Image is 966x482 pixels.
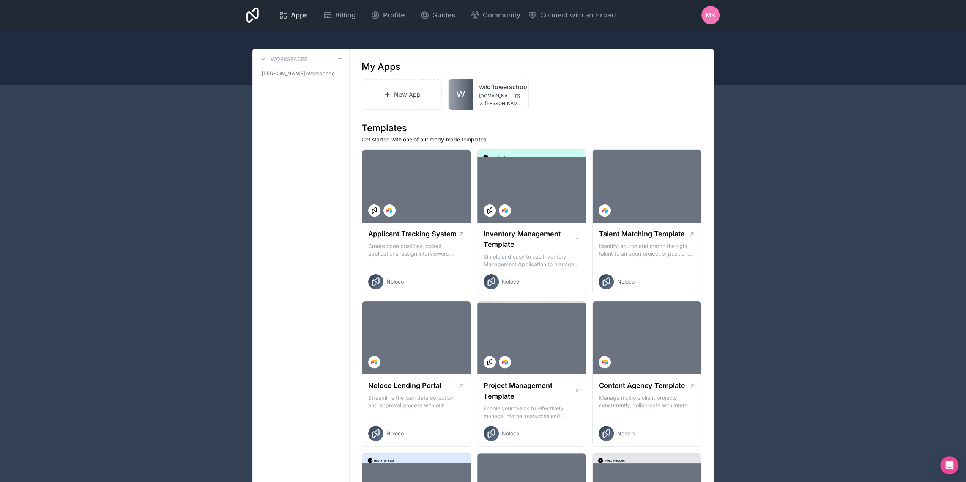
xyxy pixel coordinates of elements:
h1: Project Management Template [484,380,574,402]
h1: Talent Matching Template [599,229,684,239]
span: Noloco [617,278,634,286]
span: Guides [432,10,455,20]
div: Open Intercom Messenger [940,456,958,474]
a: Billing [317,7,362,24]
h1: Templates [362,122,701,134]
img: Airtable Logo [386,207,392,214]
span: MK [706,11,715,20]
span: Connect with an Expert [540,10,616,20]
p: Enable your teams to effectively manage internal resources and execute client projects on time. [484,405,580,420]
img: Airtable Logo [602,359,608,365]
img: Airtable Logo [371,359,377,365]
a: Profile [365,7,411,24]
img: Airtable Logo [502,359,508,365]
p: Identify, source and match the right talent to an open project or position with our Talent Matchi... [599,242,695,257]
span: Profile [383,10,405,20]
span: Community [483,10,520,20]
span: W [456,88,465,100]
span: Billing [335,10,356,20]
img: Airtable Logo [502,207,508,214]
a: Workspaces [258,55,307,64]
button: Connect with an Expert [528,10,616,20]
span: [PERSON_NAME]-workspace [262,70,335,77]
p: Create open positions, collect applications, assign interviewers, centralise candidate feedback a... [368,242,465,257]
span: Noloco [502,430,519,437]
a: Community [465,7,526,24]
h1: Noloco Lending Portal [368,380,441,391]
h1: My Apps [362,61,400,73]
p: Simple and easy to use Inventory Management Application to manage your stock, orders and Manufact... [484,253,580,268]
a: Guides [414,7,462,24]
img: Airtable Logo [602,207,608,214]
h1: Applicant Tracking System [368,229,457,239]
a: [DOMAIN_NAME] [479,93,522,99]
a: Apps [273,7,314,24]
span: Noloco [502,278,519,286]
span: [PERSON_NAME][EMAIL_ADDRESS][PERSON_NAME][DOMAIN_NAME] [485,100,522,107]
h1: Content Agency Template [599,380,685,391]
p: Streamline the loan data collection and approval process with our Lending Portal template. [368,394,465,409]
a: W [449,79,473,110]
span: [DOMAIN_NAME] [479,93,512,99]
span: Noloco [617,430,634,437]
p: Get started with one of our ready-made templates [362,136,701,143]
span: Noloco [386,278,404,286]
span: Apps [291,10,308,20]
a: wildflowerschools [479,82,522,91]
p: Manage multiple client projects concurrently, collaborate with internal and external stakeholders... [599,394,695,409]
h3: Workspaces [271,55,307,63]
span: Noloco [386,430,404,437]
h1: Inventory Management Template [484,229,575,250]
a: New App [362,79,442,110]
a: [PERSON_NAME]-workspace [258,67,343,80]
